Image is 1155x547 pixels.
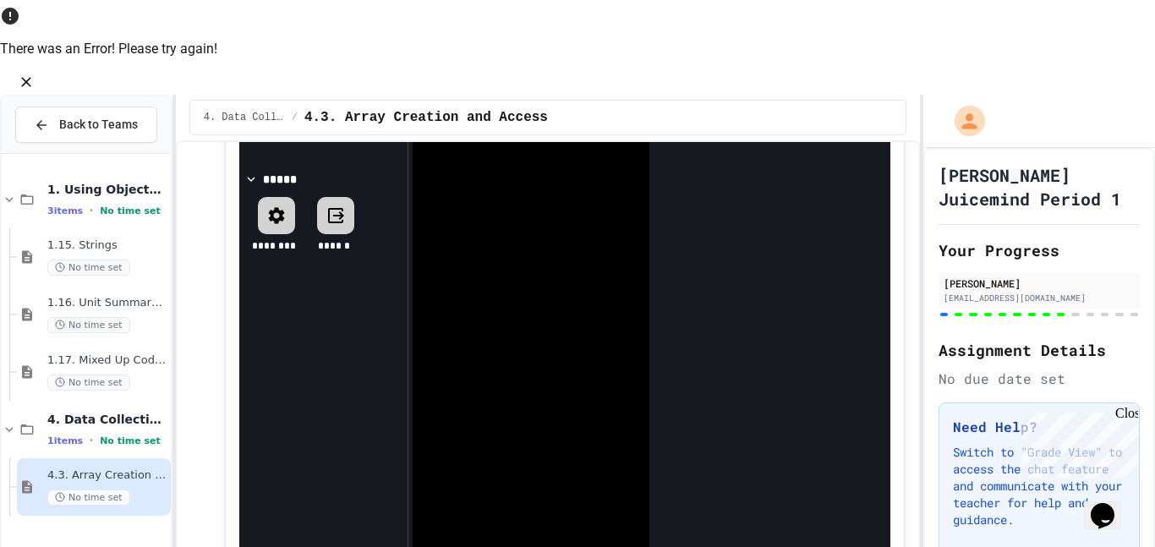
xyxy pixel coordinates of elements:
span: Back to Teams [59,116,138,134]
div: Chat with us now!Close [7,7,117,107]
div: No due date set [939,369,1140,389]
span: 1 items [47,435,83,446]
span: 4. Data Collections [47,412,167,427]
span: No time set [47,490,130,506]
h3: Need Help? [953,417,1125,437]
div: [PERSON_NAME] [944,276,1135,291]
p: Switch to "Grade View" to access the chat feature and communicate with your teacher for help and ... [953,444,1125,528]
span: No time set [47,375,130,391]
span: No time set [100,435,161,446]
iframe: chat widget [1084,479,1138,530]
span: No time set [100,205,161,216]
button: Close [14,69,39,95]
iframe: chat widget [1015,406,1138,478]
div: [EMAIL_ADDRESS][DOMAIN_NAME] [944,292,1135,304]
span: 3 items [47,205,83,216]
span: 1.15. Strings [47,238,167,253]
span: 1.16. Unit Summary 1a (1.1-1.6) [47,296,167,310]
h2: Your Progress [939,238,1140,262]
h2: Assignment Details [939,338,1140,362]
span: 4.3. Array Creation and Access [47,468,167,483]
span: 1.17. Mixed Up Code Practice 1.1-1.6 [47,353,167,368]
button: Back to Teams [15,107,157,143]
span: 4. Data Collections [204,111,285,124]
span: 4.3. Array Creation and Access [304,107,548,128]
span: 1. Using Objects and Methods [47,182,167,197]
div: My Account [937,101,989,140]
span: No time set [47,317,130,333]
span: • [90,434,93,447]
h1: [PERSON_NAME] Juicemind Period 1 [939,163,1140,211]
span: / [292,111,298,124]
span: • [90,204,93,217]
span: No time set [47,260,130,276]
